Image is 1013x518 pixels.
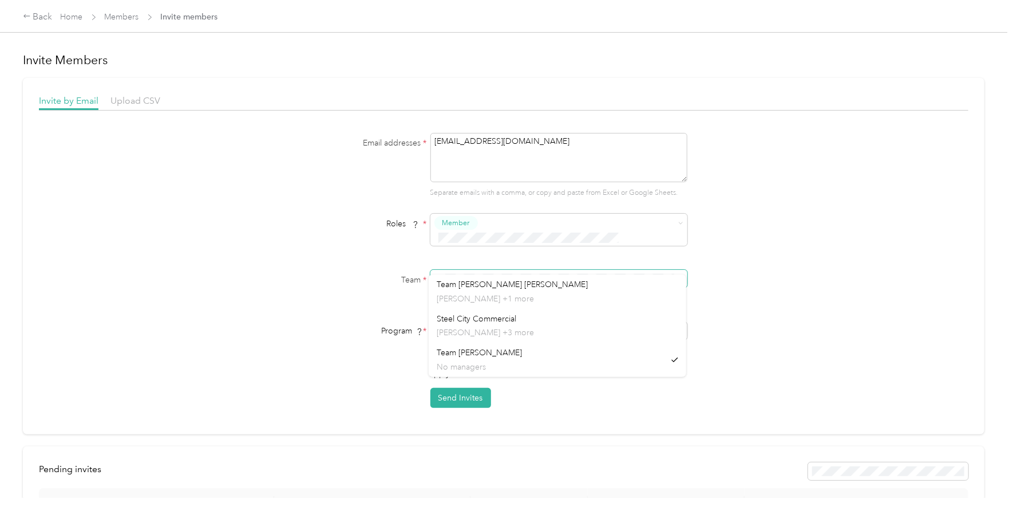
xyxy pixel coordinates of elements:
[808,462,968,480] div: Resend all invitations
[437,348,522,358] span: Team [PERSON_NAME]
[437,280,588,289] span: Team [PERSON_NAME] [PERSON_NAME]
[588,488,745,517] th: Program
[105,12,139,22] a: Members
[110,95,160,106] span: Upload CSV
[430,388,491,408] button: Send Invites
[382,215,423,233] span: Roles
[430,133,687,182] textarea: [EMAIL_ADDRESS][DOMAIN_NAME]
[434,216,478,230] button: Member
[61,12,83,22] a: Home
[437,361,664,373] p: No managers
[39,488,274,517] th: Name
[161,11,218,23] span: Invite members
[39,462,968,480] div: info-bar
[470,488,588,517] th: Roles
[283,137,426,149] label: Email addresses
[39,462,109,480] div: left-menu
[949,454,1013,518] iframe: Everlance-gr Chat Button Frame
[437,314,516,324] span: Steel City Commercial
[437,327,678,339] p: [PERSON_NAME] +3 more
[39,95,98,106] span: Invite by Email
[274,488,470,517] th: Team Name
[442,218,470,228] span: Member
[39,464,101,474] span: Pending invites
[23,52,984,68] h1: Invite Members
[437,293,678,305] p: [PERSON_NAME] +1 more
[283,325,426,337] div: Program
[430,188,687,198] p: Separate emails with a comma, or copy and paste from Excel or Google Sheets.
[23,10,53,24] div: Back
[283,274,426,286] label: Team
